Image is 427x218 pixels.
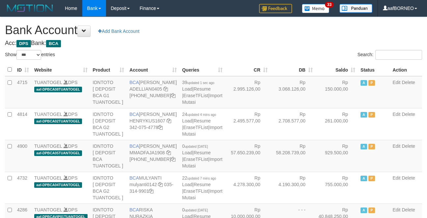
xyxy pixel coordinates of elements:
a: TUANTOGEL [34,207,62,212]
span: | | | [182,112,222,137]
td: DPS [32,172,90,204]
a: Copy 3420754778 to clipboard [158,125,163,130]
th: Product: activate to sort column ascending [90,63,127,76]
span: Paused [368,112,375,118]
td: DPS [32,140,90,172]
a: Resume [194,118,211,123]
th: Account: activate to sort column ascending [127,63,179,76]
a: Delete [402,207,415,212]
span: aaf-DPBCA04TUANTOGEL [34,182,82,188]
th: Status [358,63,390,76]
td: DPS [32,76,90,108]
a: Edit [392,112,400,117]
td: Rp 4.278.300,00 [225,172,270,204]
td: [PERSON_NAME] 342-075-4778 [127,108,179,140]
a: Resume [194,86,211,92]
a: Load [182,118,192,123]
input: Search: [375,50,422,60]
a: Delete [402,112,415,117]
a: TUANTOGEL [34,112,62,117]
a: Resume [194,150,211,155]
span: BCA [129,143,139,149]
td: 4900 [14,140,32,172]
span: updated 7 mins ago [187,177,216,180]
span: 0 [182,143,208,149]
a: HENRYKUS1607 [129,118,165,123]
th: Website: activate to sort column ascending [32,63,90,76]
a: Import Mutasi [182,188,222,200]
a: Import Mutasi [182,157,222,168]
a: Copy MMADFAJA1908 to clipboard [166,150,171,155]
a: EraseTFList [183,125,208,130]
span: 24 [182,112,216,117]
td: Rp 4.190.300,00 [270,172,315,204]
label: Search: [358,50,422,60]
a: Edit [392,143,400,149]
span: Active [360,144,367,149]
th: Action [390,63,422,76]
a: Edit [392,80,400,85]
td: Rp 929.500,00 [315,140,358,172]
span: BCA [129,80,139,85]
td: Rp 150.000,00 [315,76,358,108]
a: TUANTOGEL [34,175,62,181]
span: 33 [325,2,334,8]
td: Rp 3.068.126,00 [270,76,315,108]
th: Saldo: activate to sort column ascending [315,63,358,76]
span: 22 [182,175,216,181]
a: Import Mutasi [182,93,222,105]
span: DPS [16,40,31,47]
td: Rp 2.708.577,00 [270,108,315,140]
a: Copy mulyanti0142 to clipboard [158,182,163,187]
a: EraseTFList [183,157,208,162]
td: IDNTOTO [ DEPOSIT BCA G1 TUANTOGEL ] [90,76,127,108]
span: BCA [129,112,139,117]
th: CR: activate to sort column ascending [225,63,270,76]
span: | | | [182,175,222,200]
a: Load [182,150,192,155]
a: Resume [194,182,211,187]
a: Edit [392,175,400,181]
span: aaf-DPBCA02TUANTOGEL [34,119,82,124]
td: IDNTOTO [ DEPOSIT BCA G2 TUANTOGEL ] [90,172,127,204]
span: BCA [129,207,139,212]
th: DB: activate to sort column ascending [270,63,315,76]
img: Feedback.jpg [259,4,292,13]
a: Copy 0353149901 to clipboard [149,188,153,194]
span: 39 [182,80,214,85]
td: IDNTOTO [ DEPOSIT BCA G2 TUANTOGEL ] [90,108,127,140]
a: Load [182,182,192,187]
span: updated [DATE] [185,145,208,148]
span: 0 [182,207,208,212]
img: panduan.png [339,4,372,13]
td: 4814 [14,108,32,140]
span: Active [360,112,367,118]
td: Rp 57.650.239,00 [225,140,270,172]
a: Copy 4062282031 to clipboard [171,157,175,162]
td: MULYANTI 035-314-9901 [127,172,179,204]
td: [PERSON_NAME] [PHONE_NUMBER] [127,76,179,108]
label: Show entries [5,50,55,60]
img: MOTION_logo.png [5,3,55,13]
span: BCA [46,40,61,47]
span: Active [360,207,367,213]
a: ADELLIAN0405 [129,86,162,92]
a: Copy ADELLIAN0405 to clipboard [163,86,168,92]
a: mulyanti0142 [129,182,157,187]
a: Copy 5655032115 to clipboard [171,93,175,98]
td: Rp 2.995.126,00 [225,76,270,108]
td: Rp 755.000,00 [315,172,358,204]
span: BCA [129,175,139,181]
td: Rp 58.208.739,00 [270,140,315,172]
td: DPS [32,108,90,140]
td: Rp 261.000,00 [315,108,358,140]
img: Button%20Memo.svg [302,4,330,13]
th: ID: activate to sort column ascending [14,63,32,76]
span: | | | [182,80,222,105]
span: Active [360,80,367,86]
th: Queries: activate to sort column ascending [179,63,225,76]
td: IDNTOTO [ DEPOSIT BCA TUANTOGEL ] [90,140,127,172]
a: Delete [402,143,415,149]
span: Paused [368,176,375,181]
a: EraseTFList [183,188,208,194]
